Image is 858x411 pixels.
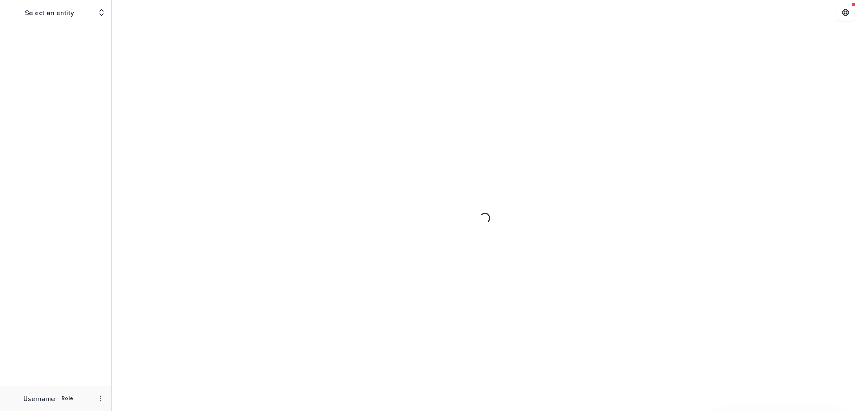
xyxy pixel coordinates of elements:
button: Get Help [837,4,854,21]
button: Open entity switcher [95,4,108,21]
p: Role [59,394,76,403]
p: Select an entity [25,8,74,17]
button: More [95,393,106,404]
p: Username [23,394,55,403]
